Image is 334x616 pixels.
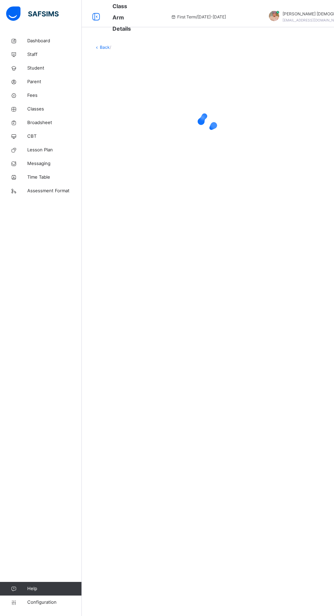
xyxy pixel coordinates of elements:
span: Fees [27,92,82,99]
span: Parent [27,78,82,85]
span: Dashboard [27,37,82,44]
span: Class Arm Details [112,3,131,32]
span: Help [27,585,81,592]
span: Student [27,65,82,72]
span: Time Table [27,174,82,181]
span: Messaging [27,160,82,167]
span: Broadsheet [27,119,82,126]
span: Lesson Plan [27,147,82,153]
span: / [110,45,111,50]
span: CBT [27,133,82,140]
span: Staff [27,51,82,58]
span: session/term information [170,14,226,20]
span: Configuration [27,599,81,606]
span: Assessment Format [27,187,82,194]
img: safsims [6,6,59,21]
a: Back [100,45,110,50]
span: Classes [27,106,82,112]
